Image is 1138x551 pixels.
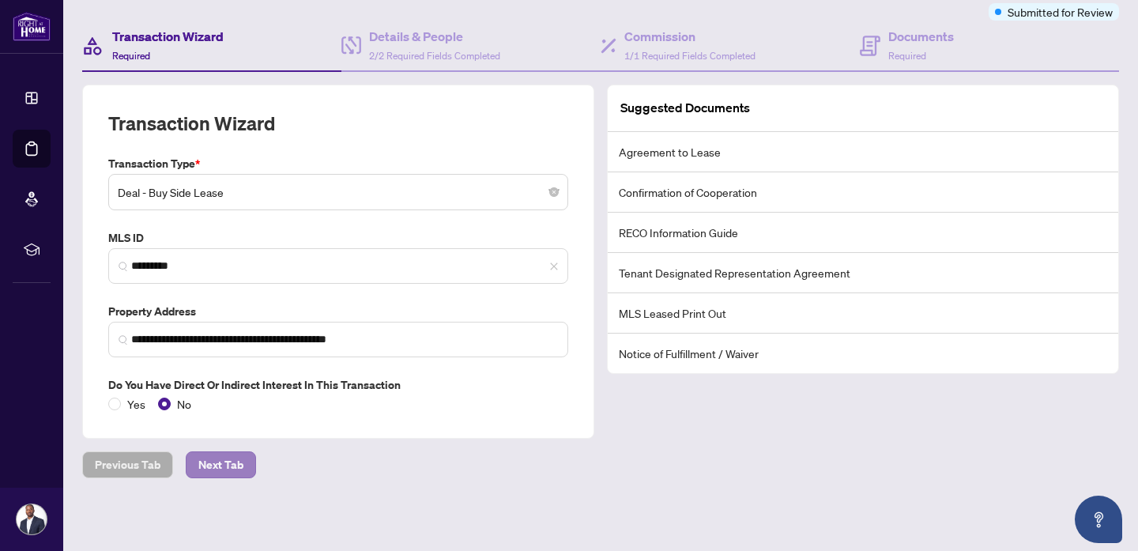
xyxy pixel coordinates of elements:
h4: Details & People [369,27,500,46]
img: search_icon [119,335,128,345]
h4: Commission [624,27,756,46]
h4: Documents [888,27,954,46]
label: MLS ID [108,229,568,247]
label: Property Address [108,303,568,320]
span: Required [112,50,150,62]
span: close-circle [549,187,559,197]
li: RECO Information Guide [608,213,1118,253]
label: Transaction Type [108,155,568,172]
span: Submitted for Review [1008,3,1113,21]
img: Profile Icon [17,504,47,534]
span: close [549,262,559,271]
img: logo [13,12,51,41]
span: Required [888,50,926,62]
li: Confirmation of Cooperation [608,172,1118,213]
label: Do you have direct or indirect interest in this transaction [108,376,568,394]
button: Open asap [1075,496,1122,543]
h2: Transaction Wizard [108,111,275,136]
span: Next Tab [198,452,243,477]
span: No [171,395,198,413]
span: Deal - Buy Side Lease [118,177,559,207]
button: Next Tab [186,451,256,478]
span: 2/2 Required Fields Completed [369,50,500,62]
li: Agreement to Lease [608,132,1118,172]
button: Previous Tab [82,451,173,478]
li: MLS Leased Print Out [608,293,1118,334]
li: Tenant Designated Representation Agreement [608,253,1118,293]
img: search_icon [119,262,128,271]
span: 1/1 Required Fields Completed [624,50,756,62]
h4: Transaction Wizard [112,27,224,46]
li: Notice of Fulfillment / Waiver [608,334,1118,373]
span: Yes [121,395,152,413]
article: Suggested Documents [620,98,750,118]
